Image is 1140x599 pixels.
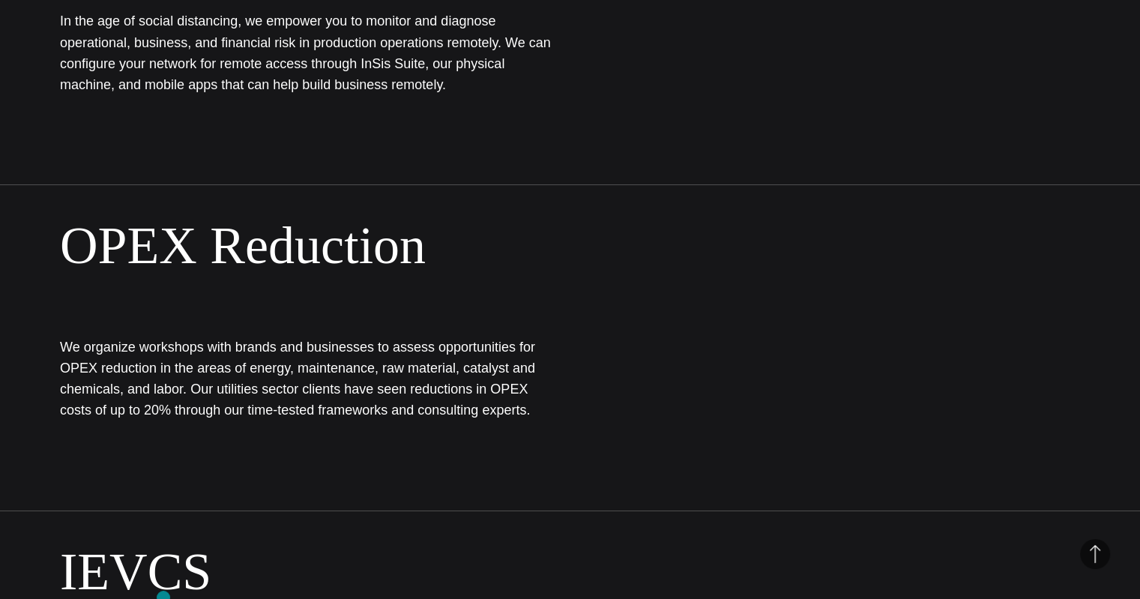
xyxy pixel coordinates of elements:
[60,337,555,421] p: We organize workshops with brands and businesses to assess opportunities for OPEX reduction in th...
[60,215,555,277] h2: OPEX Reduction
[60,10,555,95] p: In the age of social distancing, we empower you to monitor and diagnose operational, business, an...
[1080,539,1110,569] button: Back to Top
